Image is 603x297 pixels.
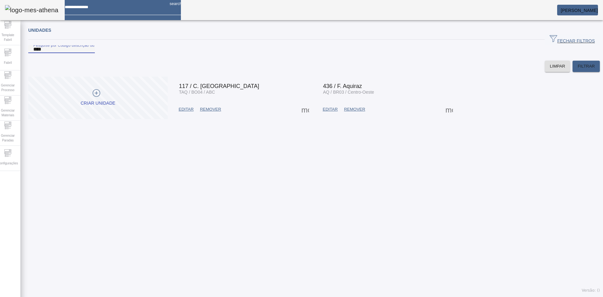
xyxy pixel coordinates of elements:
button: FECHAR FILTROS [545,34,600,45]
span: REMOVER [344,106,365,113]
button: EDITAR [176,104,197,115]
button: Mais [300,104,311,115]
span: [PERSON_NAME] [561,8,598,13]
button: LIMPAR [545,61,570,72]
span: REMOVER [200,106,221,113]
button: REMOVER [341,104,368,115]
span: Versão: () [582,288,600,293]
span: FECHAR FILTROS [550,35,595,44]
button: Criar unidade [28,77,168,119]
button: REMOVER [197,104,224,115]
span: 117 / C. [GEOGRAPHIC_DATA] [179,83,259,89]
span: 436 / F. Aquiraz [323,83,362,89]
span: AQ / BR03 / Centro-Oeste [323,90,374,95]
div: Criar unidade [81,100,115,107]
button: FILTRAR [573,61,600,72]
button: Mais [443,104,455,115]
button: EDITAR [320,104,341,115]
span: LIMPAR [550,63,565,69]
span: FILTRAR [578,63,595,69]
img: logo-mes-athena [5,5,58,15]
span: EDITAR [323,106,338,113]
span: Unidades [28,28,51,33]
span: Fabril [2,58,14,67]
mat-label: Pesquise por Código descrição ou sigla [33,43,104,47]
span: TAQ / BO04 / ABC [179,90,215,95]
span: EDITAR [179,106,194,113]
